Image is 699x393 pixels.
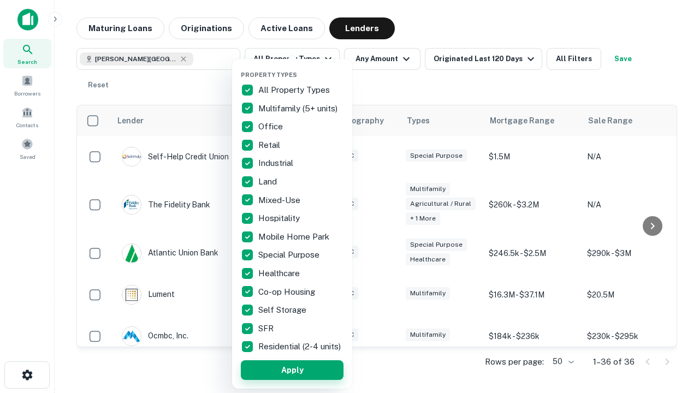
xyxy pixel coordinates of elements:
[241,360,343,380] button: Apply
[258,139,282,152] p: Retail
[258,267,302,280] p: Healthcare
[258,194,303,207] p: Mixed-Use
[258,303,309,317] p: Self Storage
[258,102,340,115] p: Multifamily (5+ units)
[258,120,285,133] p: Office
[258,175,279,188] p: Land
[258,322,276,335] p: SFR
[258,340,343,353] p: Residential (2-4 units)
[241,72,297,78] span: Property Types
[258,230,331,243] p: Mobile Home Park
[644,306,699,358] iframe: Chat Widget
[258,285,317,299] p: Co-op Housing
[258,84,332,97] p: All Property Types
[258,157,295,170] p: Industrial
[258,248,322,261] p: Special Purpose
[258,212,302,225] p: Hospitality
